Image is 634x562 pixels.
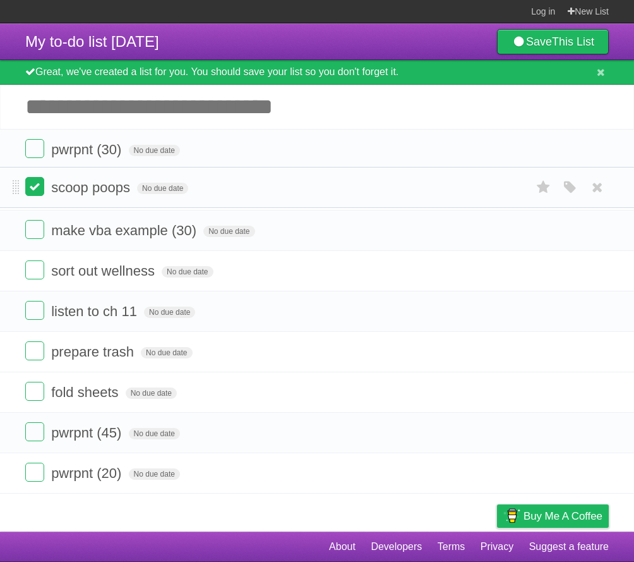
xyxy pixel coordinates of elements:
[329,535,356,559] a: About
[51,142,124,157] span: pwrpnt (30)
[497,504,609,528] a: Buy me a coffee
[51,303,140,319] span: listen to ch 11
[25,33,159,50] span: My to-do list [DATE]
[529,535,609,559] a: Suggest a feature
[129,468,180,480] span: No due date
[25,260,44,279] label: Done
[144,307,195,318] span: No due date
[497,29,609,54] a: SaveThis List
[25,463,44,482] label: Done
[51,180,133,195] span: scoop poops
[51,223,200,238] span: make vba example (30)
[25,341,44,360] label: Done
[25,382,44,401] label: Done
[552,35,594,48] b: This List
[25,177,44,196] label: Done
[51,263,158,279] span: sort out wellness
[371,535,422,559] a: Developers
[25,301,44,320] label: Done
[126,388,177,399] span: No due date
[438,535,465,559] a: Terms
[129,145,180,156] span: No due date
[51,465,124,481] span: pwrpnt (20)
[523,505,602,527] span: Buy me a coffee
[137,183,188,194] span: No due date
[25,220,44,239] label: Done
[203,226,254,237] span: No due date
[481,535,513,559] a: Privacy
[162,266,213,278] span: No due date
[141,347,192,358] span: No due date
[51,384,121,400] span: fold sheets
[503,505,520,527] img: Buy me a coffee
[51,425,124,441] span: pwrpnt (45)
[25,422,44,441] label: Done
[532,177,556,198] label: Star task
[129,428,180,439] span: No due date
[51,344,137,360] span: prepare trash
[25,139,44,158] label: Done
